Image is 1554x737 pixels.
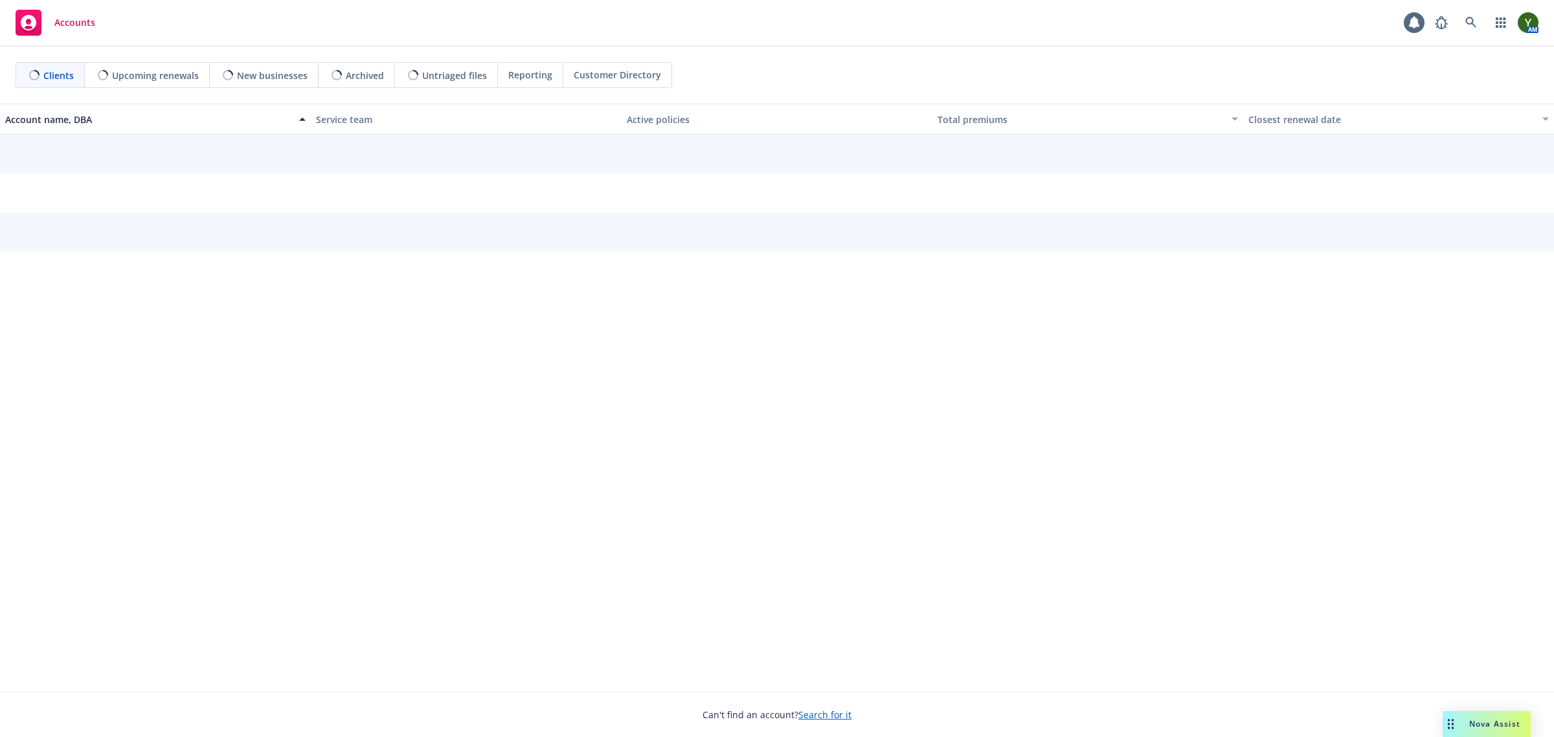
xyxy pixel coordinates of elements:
[346,69,384,82] span: Archived
[1469,718,1520,729] span: Nova Assist
[311,104,622,135] button: Service team
[1248,113,1535,126] div: Closest renewal date
[1243,104,1554,135] button: Closest renewal date
[508,68,552,82] span: Reporting
[574,68,661,82] span: Customer Directory
[627,113,927,126] div: Active policies
[237,69,308,82] span: New businesses
[938,113,1224,126] div: Total premiums
[1428,10,1454,36] a: Report a Bug
[1518,12,1538,33] img: photo
[1443,711,1531,737] button: Nova Assist
[1488,10,1514,36] a: Switch app
[316,113,616,126] div: Service team
[112,69,199,82] span: Upcoming renewals
[5,113,291,126] div: Account name, DBA
[1458,10,1484,36] a: Search
[422,69,487,82] span: Untriaged files
[10,5,100,41] a: Accounts
[932,104,1243,135] button: Total premiums
[54,17,95,28] span: Accounts
[622,104,932,135] button: Active policies
[703,708,851,721] span: Can't find an account?
[43,69,74,82] span: Clients
[798,709,851,721] a: Search for it
[1443,711,1459,737] div: Drag to move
